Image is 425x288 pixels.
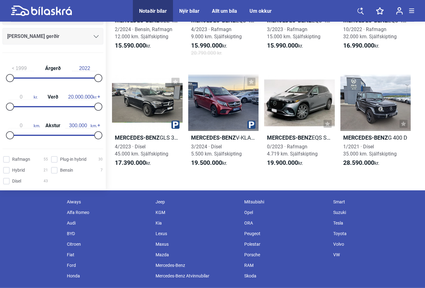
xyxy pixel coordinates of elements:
[250,8,272,14] a: Um okkur
[60,156,86,163] span: Plug-in hybrid
[330,197,419,207] div: Smart
[340,134,411,142] h2: G 400 D
[152,239,241,250] div: Maxus
[267,135,312,141] b: Mercedes-Benz
[241,239,330,250] div: Polestar
[241,197,330,207] div: Mitsubishi
[64,197,152,207] div: Aiways
[241,260,330,271] div: RAM
[64,239,152,250] div: Citroen
[267,42,303,50] span: kr.
[64,218,152,229] div: Audi
[191,160,227,167] span: kr.
[264,134,335,142] h2: EQS SUV
[267,159,298,167] b: 19.900.000
[188,75,259,173] a: Mercedes-BenzV-KLASSE POWER3/2024 · Dísel5.500 km. Sjálfskipting19.500.000kr.
[115,135,160,141] b: Mercedes-Benz
[191,135,236,141] b: Mercedes-Benz
[241,229,330,239] div: Peugeot
[343,144,397,157] span: 1/2021 · Dísel 35.000 km. Sjálfskipting
[115,160,151,167] span: kr.
[64,207,152,218] div: Alfa Romeo
[267,144,318,157] span: 0/2023 · Rafmagn 4.719 km. Sjálfskipting
[330,229,419,239] div: Toyota
[9,95,38,100] span: kr.
[44,156,48,163] span: 55
[241,250,330,260] div: Porsche
[64,271,152,281] div: Honda
[115,159,146,167] b: 17.390.000
[264,75,335,173] a: Mercedes-BenzEQS SUV0/2023 · Rafmagn4.719 km. Sjálfskipting19.900.000kr.
[112,134,183,142] h2: GLS 350D POWER 4MATIC
[191,42,222,49] b: 15.990.000
[12,167,25,174] span: Hybrid
[68,95,97,100] span: kr.
[152,229,241,239] div: Lexus
[191,27,242,40] span: 4/2023 · Rafmagn 9.000 km. Sjálfskipting
[343,27,397,40] span: 10/2022 · Rafmagn 32.000 km. Sjálfskipting
[12,156,30,163] span: Rafmagn
[343,42,379,50] span: kr.
[152,250,241,260] div: Mazda
[152,197,241,207] div: Jeep
[12,178,21,185] span: Dísel
[115,144,168,157] span: 4/2023 · Dísel 45.000 km. Sjálfskipting
[343,160,379,167] span: kr.
[64,250,152,260] div: Fiat
[340,75,411,173] a: Mercedes-BenzG 400 D1/2021 · Dísel35.000 km. Sjálfskipting28.590.000kr.
[267,42,298,49] b: 15.990.000
[396,7,403,15] img: user-login.svg
[191,42,227,50] span: kr.
[152,271,241,281] div: Mercedes-Benz Atvinnubílar
[330,250,419,260] div: VW
[44,66,62,71] span: Árgerð
[247,121,255,129] img: parking.png
[44,167,48,174] span: 21
[343,159,374,167] b: 28.590.000
[64,229,152,239] div: BYD
[330,239,419,250] div: Volvo
[241,207,330,218] div: Opel
[44,178,48,185] span: 43
[98,156,103,163] span: 30
[46,95,60,100] span: Verð
[191,50,222,57] span: 20.790.000 kr.
[191,144,242,157] span: 3/2024 · Dísel 5.500 km. Sjálfskipting
[171,121,180,129] img: parking.png
[343,42,374,49] b: 16.990.000
[100,167,103,174] span: 7
[241,218,330,229] div: ORA
[152,218,241,229] div: Kia
[343,135,388,141] b: Mercedes-Benz
[44,123,62,128] span: Akstur
[112,75,183,173] a: Mercedes-BenzGLS 350D POWER 4MATIC4/2023 · Dísel45.000 km. Sjálfskipting17.390.000kr.
[115,42,151,50] span: kr.
[330,207,419,218] div: Suzuki
[139,8,167,14] a: Notaðir bílar
[115,42,146,49] b: 15.590.000
[64,260,152,271] div: Ford
[60,167,73,174] span: Bensín
[330,218,419,229] div: Tesla
[241,271,330,281] div: Skoda
[191,159,222,167] b: 19.500.000
[179,8,199,14] a: Nýir bílar
[267,160,303,167] span: kr.
[188,134,259,142] h2: V-KLASSE POWER
[9,123,40,129] span: km.
[66,123,97,129] span: km.
[267,27,320,40] span: 3/2023 · Rafmagn 15.000 km. Sjálfskipting
[152,260,241,271] div: Mercedes-Benz
[7,32,59,41] span: [PERSON_NAME] gerðir
[152,207,241,218] div: KGM
[212,8,237,14] a: Allt um bíla
[115,27,172,40] span: 2/2024 · Bensín, Rafmagn 12.000 km. Sjálfskipting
